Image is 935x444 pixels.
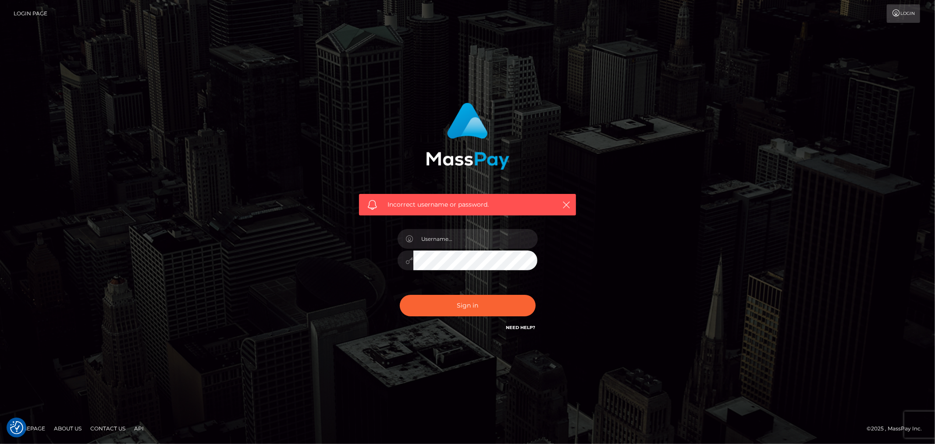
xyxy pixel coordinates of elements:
a: Login [887,4,920,23]
a: Homepage [10,422,49,435]
a: Login Page [14,4,47,23]
a: About Us [50,422,85,435]
a: Need Help? [506,325,536,330]
button: Sign in [400,295,536,316]
img: Revisit consent button [10,421,23,434]
button: Consent Preferences [10,421,23,434]
span: Incorrect username or password. [388,200,547,209]
img: MassPay Login [426,103,509,170]
a: API [131,422,147,435]
div: © 2025 , MassPay Inc. [867,424,928,433]
input: Username... [413,229,538,249]
a: Contact Us [87,422,129,435]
